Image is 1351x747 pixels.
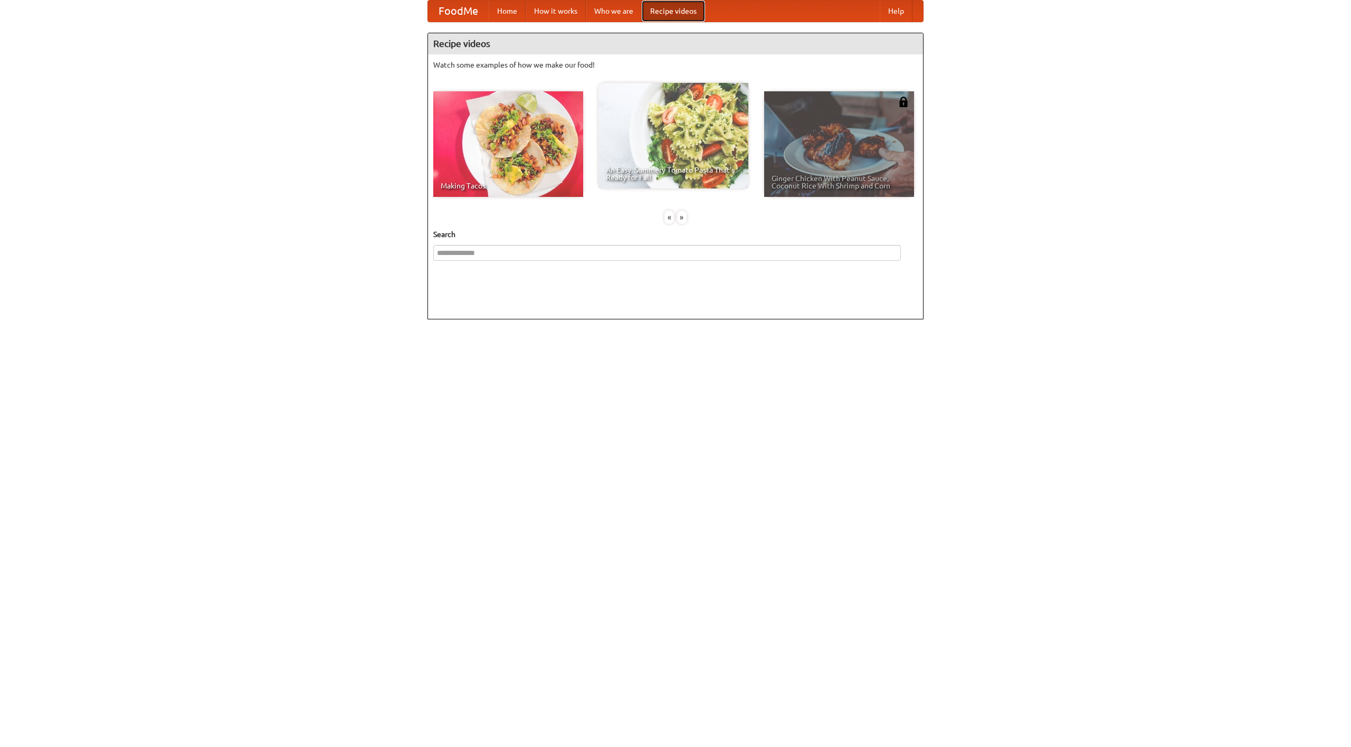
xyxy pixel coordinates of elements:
p: Watch some examples of how we make our food! [433,60,918,70]
div: » [677,211,687,224]
span: Making Tacos [441,182,576,190]
div: « [664,211,674,224]
a: An Easy, Summery Tomato Pasta That's Ready for Fall [598,83,748,188]
a: Home [489,1,526,22]
a: How it works [526,1,586,22]
a: Making Tacos [433,91,583,197]
img: 483408.png [898,97,909,107]
a: Who we are [586,1,642,22]
a: Help [880,1,912,22]
a: Recipe videos [642,1,705,22]
h5: Search [433,229,918,240]
h4: Recipe videos [428,33,923,54]
a: FoodMe [428,1,489,22]
span: An Easy, Summery Tomato Pasta That's Ready for Fall [606,166,741,181]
